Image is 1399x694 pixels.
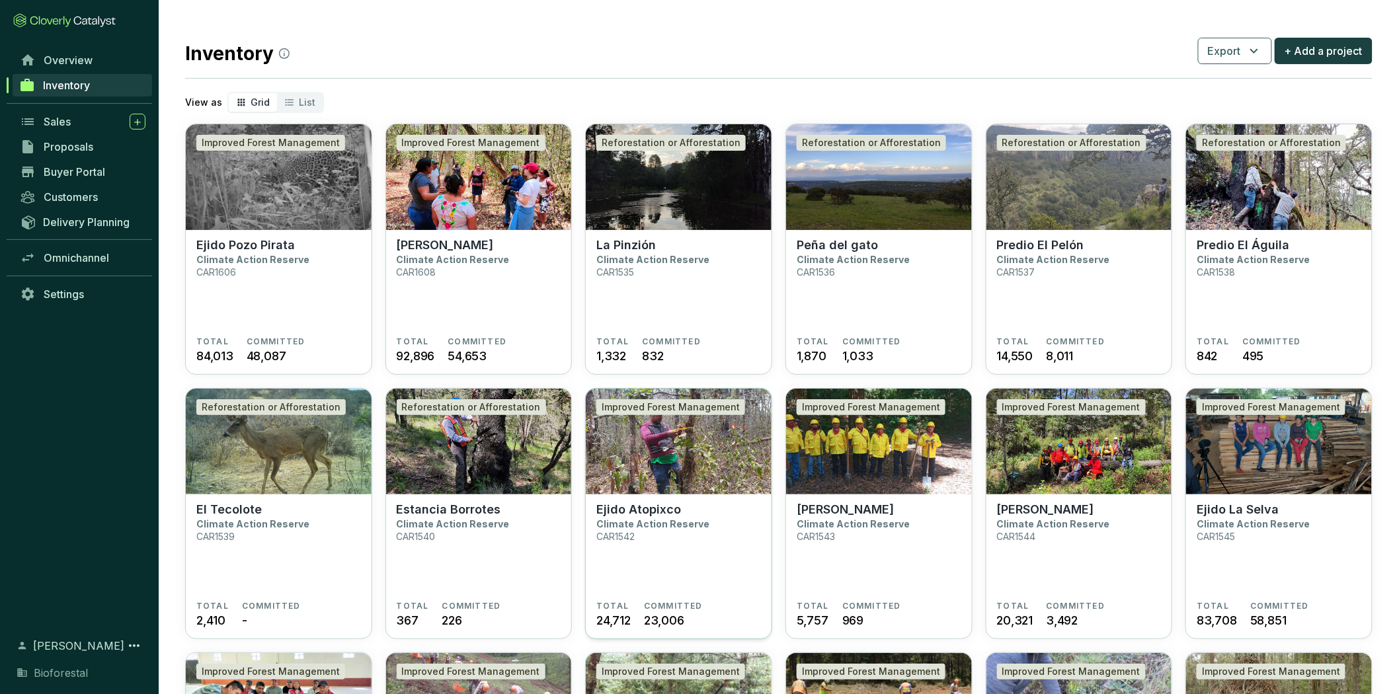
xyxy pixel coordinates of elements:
span: Customers [44,190,98,204]
span: 83,708 [1197,611,1237,629]
p: CAR1544 [997,531,1036,542]
p: Climate Action Reserve [397,518,510,529]
span: 969 [842,611,863,629]
img: Ejido Gavilanes [386,124,572,230]
a: Predio El ÁguilaReforestation or AfforestationPredio El ÁguilaClimate Action ReserveCAR1538TOTAL8... [1185,124,1373,375]
span: COMMITTED [442,601,501,611]
span: 20,321 [997,611,1033,629]
a: Estancia BorrotesReforestation or AfforestationEstancia BorrotesClimate Action ReserveCAR1540TOTA... [385,388,573,639]
a: El TecoloteReforestation or AfforestationEl TecoloteClimate Action ReserveCAR1539TOTAL2,410COMMIT... [185,388,372,639]
p: CAR1536 [797,266,835,278]
span: 832 [642,347,663,365]
a: Sales [13,110,152,133]
span: 3,492 [1046,611,1078,629]
span: 48,087 [247,347,286,365]
img: Ejido Zacualtipán [986,389,1172,494]
p: Climate Action Reserve [196,254,309,265]
p: Climate Action Reserve [196,518,309,529]
span: 54,653 [448,347,487,365]
span: TOTAL [997,336,1029,347]
p: CAR1537 [997,266,1035,278]
p: Ejido La Selva [1197,502,1279,517]
span: 24,712 [596,611,631,629]
img: Ejido Atopixco [586,389,772,494]
div: Improved Forest Management [196,664,345,679]
a: Ejido MalilaImproved Forest Management[PERSON_NAME]Climate Action ReserveCAR1543TOTAL5,757COMMITT... [785,388,973,639]
span: COMMITTED [842,601,901,611]
p: Climate Action Reserve [1197,254,1310,265]
p: Climate Action Reserve [397,254,510,265]
span: 14,550 [997,347,1033,365]
p: CAR1540 [397,531,436,542]
span: COMMITTED [1250,601,1309,611]
div: Improved Forest Management [596,399,745,415]
p: Climate Action Reserve [797,254,910,265]
span: 1,332 [596,347,626,365]
p: CAR1542 [596,531,635,542]
span: Buyer Portal [44,165,105,178]
div: Improved Forest Management [1197,399,1345,415]
span: Proposals [44,140,93,153]
span: 367 [397,611,419,629]
span: COMMITTED [1046,601,1105,611]
p: Climate Action Reserve [1197,518,1310,529]
p: [PERSON_NAME] [397,238,494,252]
span: 1,870 [797,347,826,365]
span: TOTAL [397,336,429,347]
a: Inventory [13,74,152,96]
p: CAR1535 [596,266,634,278]
div: Improved Forest Management [997,399,1146,415]
span: Bioforestal [34,665,88,681]
span: COMMITTED [448,336,506,347]
a: Customers [13,186,152,208]
p: [PERSON_NAME] [797,502,894,517]
p: Peña del gato [797,238,878,252]
span: TOTAL [596,336,629,347]
span: 84,013 [196,347,233,365]
span: 8,011 [1046,347,1073,365]
p: Climate Action Reserve [997,518,1110,529]
span: TOTAL [596,601,629,611]
div: Reforestation or Afforestation [196,399,346,415]
a: Overview [13,49,152,71]
span: Overview [44,54,93,67]
img: Ejido La Selva [1186,389,1372,494]
p: Climate Action Reserve [797,518,910,529]
a: Omnichannel [13,247,152,269]
img: Predio El Águila [1186,124,1372,230]
span: Delivery Planning [43,215,130,229]
div: Reforestation or Afforestation [997,135,1146,151]
p: CAR1608 [397,266,436,278]
span: TOTAL [797,601,829,611]
span: 5,757 [797,611,828,629]
span: COMMITTED [1046,336,1105,347]
p: Predio El Pelón [997,238,1084,252]
span: TOTAL [397,601,429,611]
span: TOTAL [196,336,229,347]
img: Ejido Malila [786,389,972,494]
span: 58,851 [1250,611,1287,629]
span: List [299,96,315,108]
p: [PERSON_NAME] [997,502,1094,517]
span: COMMITTED [247,336,305,347]
div: Improved Forest Management [997,664,1146,679]
span: Inventory [43,79,90,92]
span: + Add a project [1285,43,1363,59]
p: La Pinzión [596,238,656,252]
span: TOTAL [1197,601,1229,611]
span: - [242,611,247,629]
div: Improved Forest Management [397,664,545,679]
span: Grid [251,96,270,108]
span: 842 [1197,347,1217,365]
a: Ejido AtopixcoImproved Forest ManagementEjido AtopixcoClimate Action ReserveCAR1542TOTAL24,712COM... [585,388,772,639]
span: Export [1208,43,1241,59]
p: El Tecolote [196,502,262,517]
span: COMMITTED [644,601,703,611]
div: Improved Forest Management [397,135,545,151]
div: Improved Forest Management [596,664,745,679]
div: Reforestation or Afforestation [596,135,746,151]
img: La Pinzión [586,124,772,230]
div: Improved Forest Management [797,664,945,679]
p: CAR1539 [196,531,235,542]
span: COMMITTED [642,336,701,347]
